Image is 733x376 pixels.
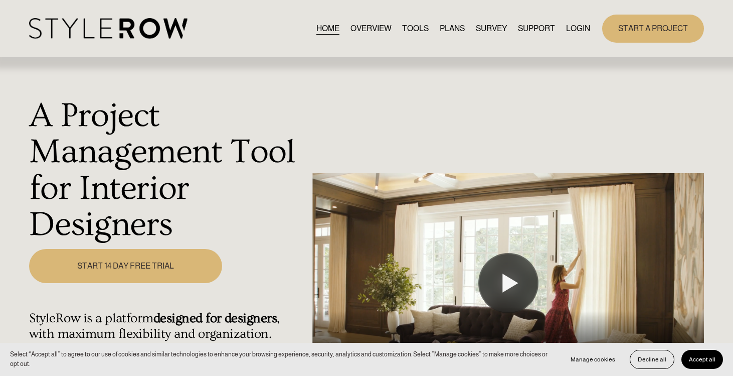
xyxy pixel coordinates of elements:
a: HOME [316,22,339,35]
button: Accept all [681,350,723,369]
a: folder dropdown [518,22,555,35]
a: OVERVIEW [350,22,392,35]
button: Manage cookies [563,350,623,369]
a: LOGIN [566,22,590,35]
a: PLANS [440,22,465,35]
span: SUPPORT [518,23,555,35]
h4: StyleRow is a platform , with maximum flexibility and organization. [29,311,307,342]
a: SURVEY [476,22,507,35]
img: StyleRow [29,18,187,39]
h1: A Project Management Tool for Interior Designers [29,98,307,243]
span: Decline all [638,356,666,363]
a: START A PROJECT [602,15,704,42]
span: Manage cookies [571,356,615,363]
button: Play [478,253,538,313]
span: Accept all [689,356,715,363]
strong: designed for designers [153,311,277,326]
a: TOOLS [402,22,429,35]
p: Select “Accept all” to agree to our use of cookies and similar technologies to enhance your brows... [10,350,553,368]
a: START 14 DAY FREE TRIAL [29,249,222,284]
button: Decline all [630,350,674,369]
